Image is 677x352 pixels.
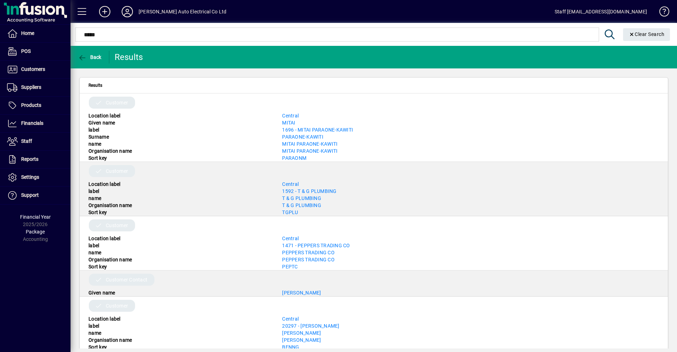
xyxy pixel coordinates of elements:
app-page-header-button: Back [71,51,109,63]
div: Organisation name [83,256,277,263]
span: Clear Search [629,31,665,37]
a: 1696 - MITAI PARAONE-KAWITI [282,127,353,133]
a: Staff [4,133,71,150]
div: Results [115,51,145,63]
span: Financials [21,120,43,126]
span: Settings [21,174,39,180]
button: Back [76,51,103,63]
div: label [83,242,277,249]
span: POS [21,48,31,54]
div: Sort key [83,209,277,216]
div: Given name [83,289,277,296]
a: Products [4,97,71,114]
span: Financial Year [20,214,51,220]
span: Customer Contact [106,276,147,283]
div: Location label [83,181,277,188]
a: T & G PLUMBING [282,202,321,208]
a: BENNG [282,344,299,350]
div: name [83,140,277,147]
a: 20297 - [PERSON_NAME] [282,323,339,329]
a: Central [282,113,299,119]
span: Package [26,229,45,235]
span: Support [21,192,39,198]
a: Support [4,187,71,204]
a: PEPPERS TRADING CO [282,250,335,255]
div: Location label [83,315,277,322]
a: Financials [4,115,71,132]
span: Customer [106,168,128,175]
div: name [83,329,277,336]
a: Home [4,25,71,42]
a: T & G PLUMBING [282,195,321,201]
span: PARAONM [282,155,306,161]
a: [PERSON_NAME] [282,330,321,336]
a: PARAONE-KAWITI [282,134,323,140]
div: label [83,126,277,133]
span: Products [21,102,41,108]
div: label [83,188,277,195]
a: Knowledge Base [654,1,668,24]
button: Clear [623,28,670,41]
a: Central [282,181,299,187]
a: Customers [4,61,71,78]
a: [PERSON_NAME] [282,290,321,296]
span: Home [21,30,34,36]
a: MITAI PARAONE-KAWITI [282,148,337,154]
a: Suppliers [4,79,71,96]
button: Add [93,5,116,18]
span: Customer [106,99,128,106]
a: Central [282,236,299,241]
span: Customer [106,302,128,309]
div: Organisation name [83,202,277,209]
a: Settings [4,169,71,186]
a: TGPLU [282,210,298,215]
a: [PERSON_NAME] [282,337,321,343]
a: Reports [4,151,71,168]
div: Location label [83,112,277,119]
a: Central [282,316,299,322]
button: Profile [116,5,139,18]
div: name [83,249,277,256]
span: Customer [106,222,128,229]
span: PEPTC [282,264,298,269]
a: PEPPERS TRADING CO [282,257,335,262]
a: MITAI PARAONE-KAWITI [282,141,337,147]
span: Customers [21,66,45,72]
div: Organisation name [83,336,277,344]
a: 1592 - T & G PLUMBING [282,188,336,194]
div: name [83,195,277,202]
span: Back [78,54,102,60]
div: Location label [83,235,277,242]
div: Surname [83,133,277,140]
div: [PERSON_NAME] Auto Electrical Co Ltd [139,6,226,17]
span: 1471 - PEPPERS TRADING CO [282,243,350,248]
div: Sort key [83,344,277,351]
span: Staff [21,138,32,144]
div: Sort key [83,263,277,270]
div: Given name [83,119,277,126]
div: Sort key [83,154,277,162]
span: Suppliers [21,84,41,90]
div: Organisation name [83,147,277,154]
div: label [83,322,277,329]
a: MITAI [282,120,295,126]
span: Reports [21,156,38,162]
